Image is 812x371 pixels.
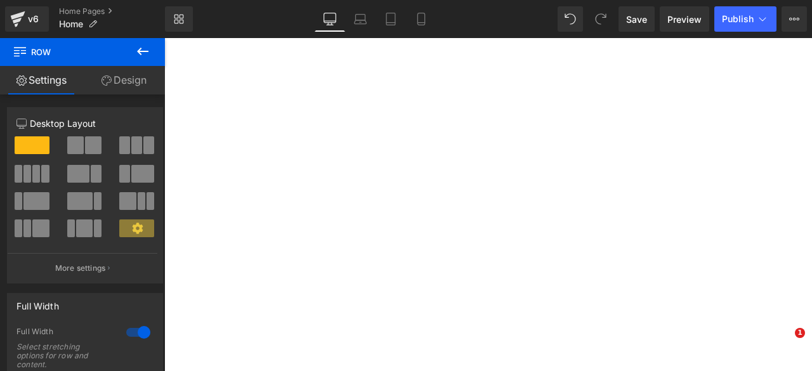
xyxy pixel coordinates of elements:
[722,14,754,24] span: Publish
[406,6,436,32] a: Mobile
[16,294,59,311] div: Full Width
[714,6,776,32] button: Publish
[376,6,406,32] a: Tablet
[660,6,709,32] a: Preview
[667,13,702,26] span: Preview
[165,6,193,32] a: New Library
[82,66,165,94] a: Design
[59,6,165,16] a: Home Pages
[16,327,114,340] div: Full Width
[55,263,106,274] p: More settings
[345,6,376,32] a: Laptop
[782,6,807,32] button: More
[16,117,154,130] p: Desktop Layout
[25,11,41,27] div: v6
[59,19,83,29] span: Home
[769,328,799,358] iframe: Intercom live chat
[558,6,583,32] button: Undo
[8,253,157,283] button: More settings
[5,6,49,32] a: v6
[16,342,112,369] div: Select stretching options for row and content.
[13,38,140,66] span: Row
[626,13,647,26] span: Save
[315,6,345,32] a: Desktop
[795,328,805,338] span: 1
[588,6,613,32] button: Redo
